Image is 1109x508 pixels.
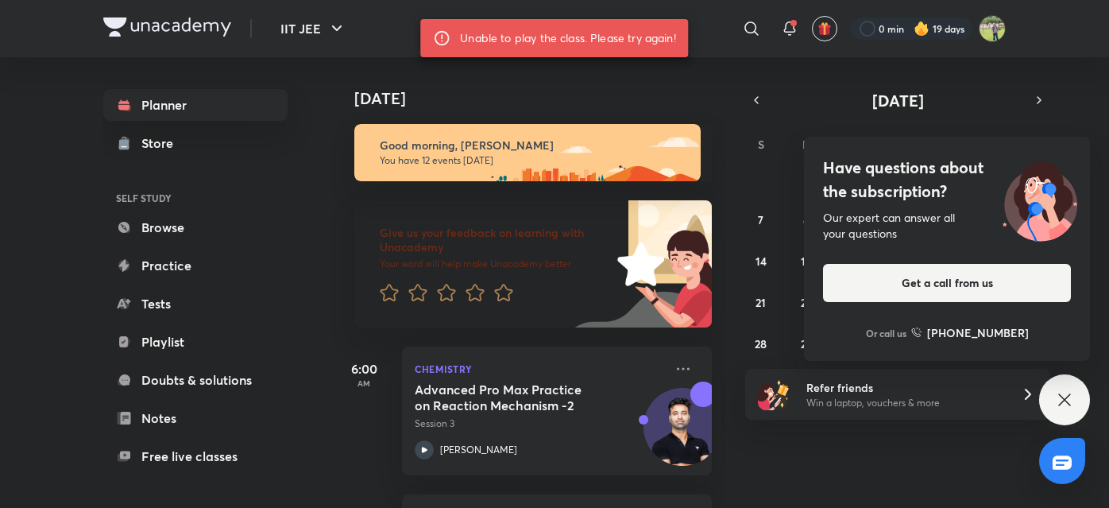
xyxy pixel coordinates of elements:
[767,89,1028,111] button: [DATE]
[755,295,766,310] abbr: September 21, 2025
[758,137,764,152] abbr: Sunday
[440,443,517,457] p: [PERSON_NAME]
[332,378,396,388] p: AM
[911,324,1029,341] a: [PHONE_NUMBER]
[801,254,812,269] abbr: September 15, 2025
[103,440,288,472] a: Free live classes
[758,212,763,227] abbr: September 7, 2025
[103,288,288,320] a: Tests
[872,90,924,111] span: [DATE]
[927,324,1029,341] h6: [PHONE_NUMBER]
[748,207,774,232] button: September 7, 2025
[415,359,664,378] p: Chemistry
[141,134,183,153] div: Store
[806,379,1002,396] h6: Refer friends
[332,359,396,378] h5: 6:00
[380,138,686,153] h6: Good morning, [PERSON_NAME]
[103,184,288,211] h6: SELF STUDY
[914,21,929,37] img: streak
[415,417,664,431] p: Session 3
[806,396,1002,410] p: Win a laptop, vouchers & more
[271,13,356,45] button: IIT JEE
[103,17,231,37] img: Company Logo
[755,254,767,269] abbr: September 14, 2025
[823,210,1071,242] div: Our expert can answer all your questions
[812,16,837,41] button: avatar
[748,248,774,273] button: September 14, 2025
[794,165,819,191] button: September 1, 2025
[103,402,288,434] a: Notes
[415,382,612,413] h5: Advanced Pro Max Practice on Reaction Mechanism -2
[103,89,288,121] a: Planner
[103,17,231,41] a: Company Logo
[979,15,1006,42] img: KRISH JINDAL
[794,331,819,356] button: September 29, 2025
[801,295,812,310] abbr: September 22, 2025
[748,331,774,356] button: September 28, 2025
[563,200,712,328] img: feedback_image
[794,248,819,273] button: September 15, 2025
[823,156,1071,204] h4: Have questions about the subscription?
[758,378,790,410] img: referral
[354,124,701,181] img: morning
[460,24,675,52] div: Unable to play the class. Please try again!
[748,289,774,315] button: September 21, 2025
[354,89,728,108] h4: [DATE]
[103,364,288,396] a: Doubts & solutions
[380,258,612,270] p: Your word will help make Unacademy better
[866,326,906,340] p: Or call us
[817,21,832,36] img: avatar
[755,336,767,351] abbr: September 28, 2025
[990,156,1090,242] img: ttu_illustration_new.svg
[794,207,819,232] button: September 8, 2025
[380,226,612,254] h6: Give us your feedback on learning with Unacademy
[380,154,686,167] p: You have 12 events [DATE]
[103,127,288,159] a: Store
[794,289,819,315] button: September 22, 2025
[103,211,288,243] a: Browse
[103,326,288,358] a: Playlist
[103,250,288,281] a: Practice
[823,264,1071,302] button: Get a call from us
[802,137,812,152] abbr: Monday
[801,336,813,351] abbr: September 29, 2025
[644,397,721,473] img: Avatar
